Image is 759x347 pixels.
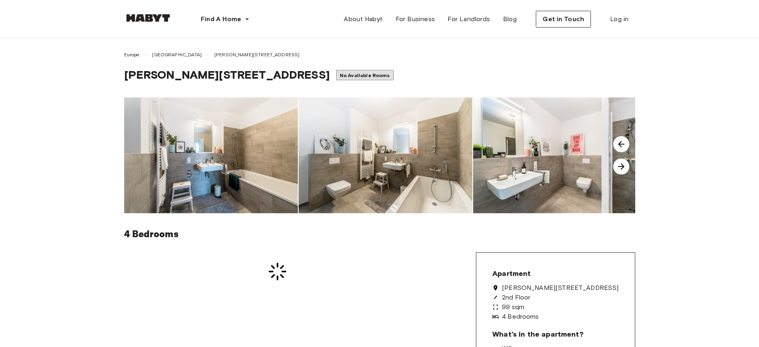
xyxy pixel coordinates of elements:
[124,51,140,58] span: Europe
[201,14,242,24] span: Find A Home
[497,11,523,27] a: Blog
[503,14,517,24] span: Blog
[492,269,531,278] span: Apartment
[299,97,472,213] img: image
[124,97,298,213] img: image
[441,11,496,27] a: For Landlords
[214,51,299,58] span: [PERSON_NAME][STREET_ADDRESS]
[502,304,525,310] span: 99 sqm.
[543,14,584,24] span: Get in Touch
[473,97,647,213] img: image
[194,11,256,27] button: Find A Home
[124,14,172,22] img: Habyt
[502,294,530,301] span: 2nd Floor
[337,11,389,27] a: About Habyt
[613,136,629,152] img: image-carousel-arrow
[492,329,583,339] span: What's in the apartment?
[124,68,330,81] span: [PERSON_NAME][STREET_ADDRESS]
[502,285,618,291] span: [PERSON_NAME][STREET_ADDRESS]
[448,14,490,24] span: For Landlords
[124,226,635,243] h6: 4 Bedrooms
[502,313,539,320] span: 4 Bedrooms
[396,14,435,24] span: For Business
[152,51,202,58] span: [GEOGRAPHIC_DATA]
[340,72,390,78] span: No Available Rooms
[536,11,591,28] button: Get in Touch
[389,11,442,27] a: For Business
[604,11,635,27] a: Log in
[610,14,628,24] span: Log in
[613,159,629,174] img: image-carousel-arrow
[344,14,382,24] span: About Habyt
